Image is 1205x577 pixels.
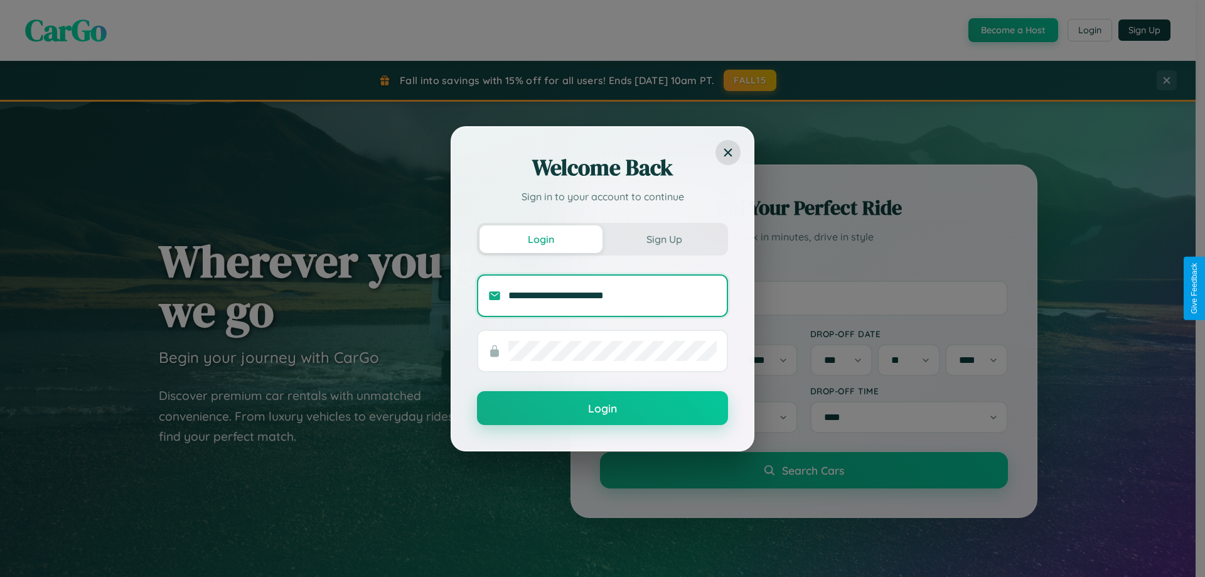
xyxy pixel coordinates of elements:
[602,225,726,253] button: Sign Up
[1190,263,1199,314] div: Give Feedback
[477,153,728,183] h2: Welcome Back
[477,391,728,425] button: Login
[479,225,602,253] button: Login
[477,189,728,204] p: Sign in to your account to continue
